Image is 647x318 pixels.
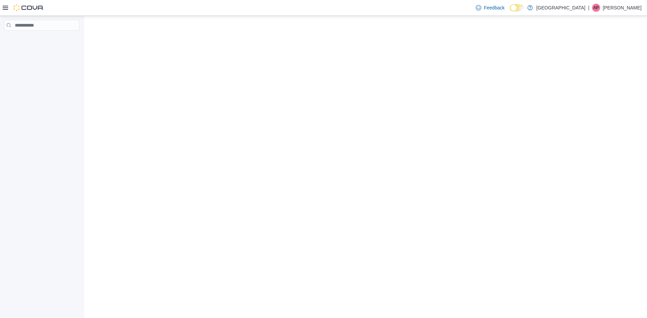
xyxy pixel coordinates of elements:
[4,32,80,48] nav: Complex example
[484,4,504,11] span: Feedback
[536,4,585,12] p: [GEOGRAPHIC_DATA]
[593,4,599,12] span: AP
[603,4,642,12] p: [PERSON_NAME]
[588,4,589,12] p: |
[592,4,600,12] div: Alyssa Poage
[510,4,524,11] input: Dark Mode
[473,1,507,14] a: Feedback
[13,4,44,11] img: Cova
